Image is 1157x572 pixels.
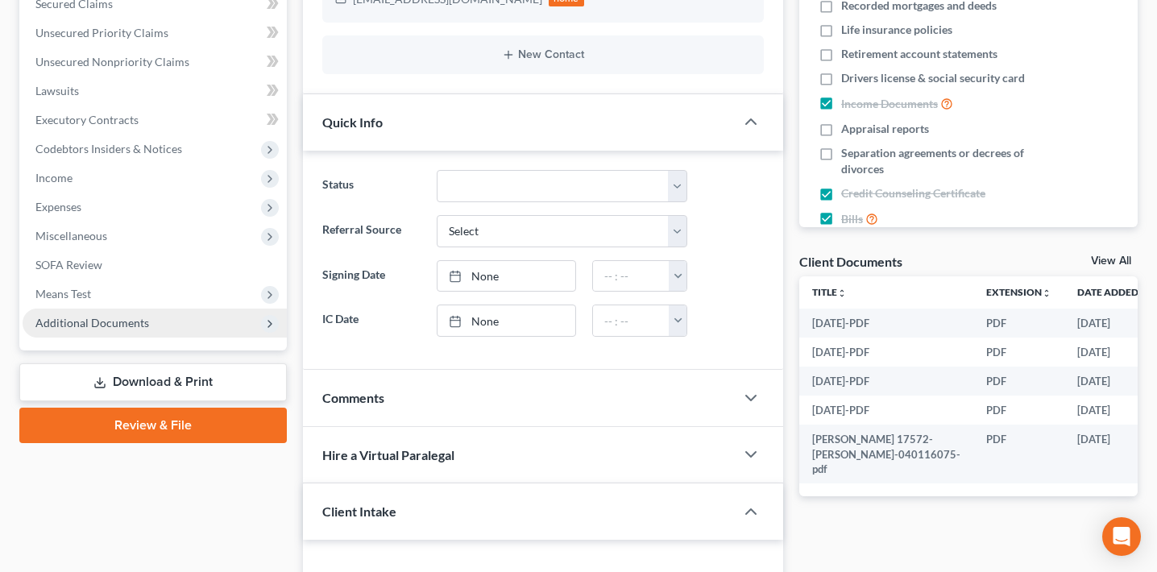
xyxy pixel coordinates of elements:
[35,171,73,184] span: Income
[799,367,973,396] td: [DATE]-PDF
[322,504,396,519] span: Client Intake
[973,425,1064,483] td: PDF
[314,215,429,247] label: Referral Source
[19,408,287,443] a: Review & File
[841,121,929,137] span: Appraisal reports
[35,142,182,155] span: Codebtors Insiders & Notices
[593,305,670,336] input: -- : --
[841,96,938,112] span: Income Documents
[23,106,287,135] a: Executory Contracts
[799,425,973,483] td: [PERSON_NAME] 17572-[PERSON_NAME]-040116075-pdf
[322,114,383,130] span: Quick Info
[35,113,139,126] span: Executory Contracts
[322,447,454,462] span: Hire a Virtual Paralegal
[19,363,287,401] a: Download & Print
[35,287,91,301] span: Means Test
[973,338,1064,367] td: PDF
[23,251,287,280] a: SOFA Review
[335,48,751,61] button: New Contact
[973,309,1064,338] td: PDF
[35,200,81,213] span: Expenses
[799,338,973,367] td: [DATE]-PDF
[35,84,79,97] span: Lawsuits
[35,26,168,39] span: Unsecured Priority Claims
[314,170,429,202] label: Status
[841,46,997,62] span: Retirement account statements
[841,70,1025,86] span: Drivers license & social security card
[35,229,107,242] span: Miscellaneous
[973,396,1064,425] td: PDF
[986,286,1051,298] a: Extensionunfold_more
[841,145,1039,177] span: Separation agreements or decrees of divorces
[438,305,575,336] a: None
[841,211,863,227] span: Bills
[35,316,149,330] span: Additional Documents
[1102,517,1141,556] div: Open Intercom Messenger
[973,367,1064,396] td: PDF
[35,258,102,271] span: SOFA Review
[314,260,429,292] label: Signing Date
[438,261,575,292] a: None
[799,309,973,338] td: [DATE]-PDF
[1042,288,1051,298] i: unfold_more
[593,261,670,292] input: -- : --
[23,48,287,77] a: Unsecured Nonpriority Claims
[799,253,902,270] div: Client Documents
[23,19,287,48] a: Unsecured Priority Claims
[314,305,429,337] label: IC Date
[812,286,847,298] a: Titleunfold_more
[837,288,847,298] i: unfold_more
[1077,286,1150,298] a: Date Added expand_more
[35,55,189,68] span: Unsecured Nonpriority Claims
[841,185,985,201] span: Credit Counseling Certificate
[23,77,287,106] a: Lawsuits
[322,390,384,405] span: Comments
[1091,255,1131,267] a: View All
[799,396,973,425] td: [DATE]-PDF
[841,22,952,38] span: Life insurance policies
